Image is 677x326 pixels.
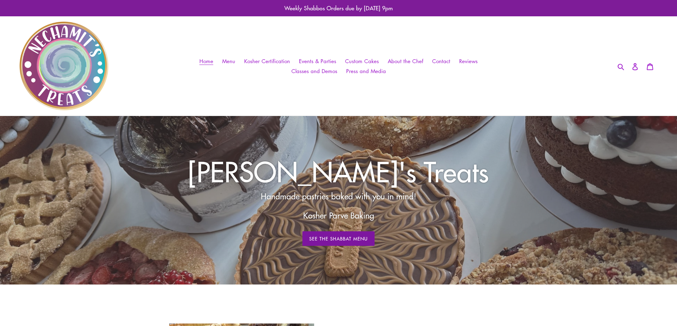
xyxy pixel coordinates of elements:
[456,56,481,66] a: Reviews
[343,66,389,76] a: Press and Media
[145,155,532,187] h2: [PERSON_NAME]'s Treats
[302,231,375,246] a: See The Shabbat Menu: Weekly Menu
[291,67,337,75] span: Classes and Demos
[429,56,454,66] a: Contact
[20,22,108,110] img: Nechamit&#39;s Treats
[295,56,340,66] a: Events & Parties
[342,56,382,66] a: Custom Cakes
[459,57,478,65] span: Reviews
[346,67,386,75] span: Press and Media
[196,56,217,66] a: Home
[299,57,336,65] span: Events & Parties
[288,66,341,76] a: Classes and Demos
[193,190,484,203] p: Handmade pastries baked with you in mind!
[345,57,379,65] span: Custom Cakes
[193,209,484,222] p: Kosher Parve Baking
[219,56,239,66] a: Menu
[241,56,294,66] a: Kosher Certification
[199,57,213,65] span: Home
[222,57,235,65] span: Menu
[244,57,290,65] span: Kosher Certification
[384,56,427,66] a: About the Chef
[432,57,450,65] span: Contact
[388,57,423,65] span: About the Chef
